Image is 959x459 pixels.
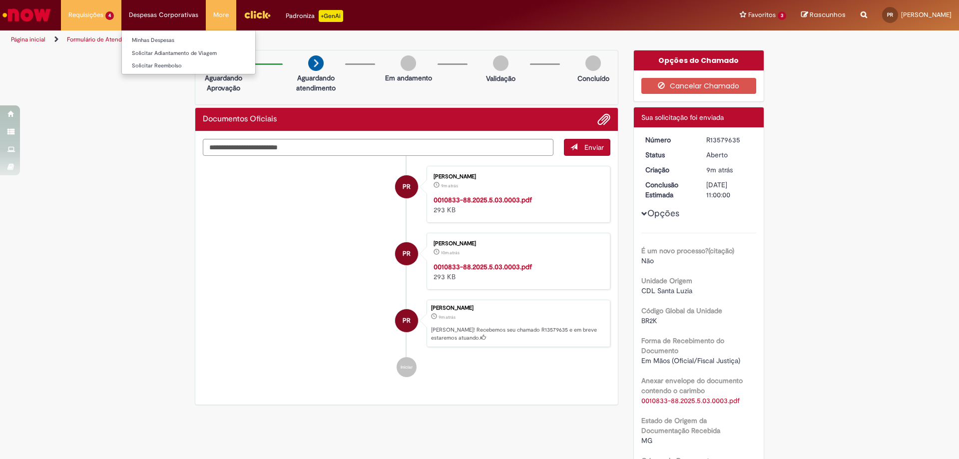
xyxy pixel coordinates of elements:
[638,165,699,175] dt: Criação
[641,396,740,405] a: Download de 0010833-88.2025.5.03.0003.pdf
[634,50,764,70] div: Opções do Chamado
[706,165,733,174] time: 30/09/2025 08:08:07
[122,35,255,46] a: Minhas Despesas
[434,262,532,271] a: 0010833-88.2025.5.03.0003.pdf
[597,113,610,126] button: Adicionar anexos
[641,416,720,435] b: Estado de Origem da Documentação Recebida
[778,11,786,20] span: 3
[801,10,846,20] a: Rascunhos
[203,115,277,124] h2: Documentos Oficiais Histórico de tíquete
[641,246,734,255] b: É um novo processo?(citação)
[641,113,724,122] span: Sua solicitação foi enviada
[203,156,610,388] ul: Histórico de tíquete
[641,78,757,94] button: Cancelar Chamado
[638,150,699,160] dt: Status
[706,150,753,160] div: Aberto
[199,73,248,93] p: Aguardando Aprovação
[403,309,411,333] span: PR
[706,180,753,200] div: [DATE] 11:00:00
[292,73,340,93] p: Aguardando atendimento
[1,5,52,25] img: ServiceNow
[434,262,600,282] div: 293 KB
[486,73,515,83] p: Validação
[121,30,256,74] ul: Despesas Corporativas
[385,73,432,83] p: Em andamento
[308,55,324,71] img: arrow-next.png
[395,175,418,198] div: Priscila Ellen Leal Rosa
[129,10,198,20] span: Despesas Corporativas
[584,143,604,152] span: Enviar
[434,195,532,204] a: 0010833-88.2025.5.03.0003.pdf
[441,183,458,189] span: 9m atrás
[122,60,255,71] a: Solicitar Reembolso
[706,165,753,175] div: 30/09/2025 08:08:07
[403,242,411,266] span: PR
[67,35,141,43] a: Formulário de Atendimento
[431,326,605,342] p: [PERSON_NAME]! Recebemos seu chamado R13579635 e em breve estaremos atuando.
[203,300,610,348] li: Priscila Ellen Leal Rosa
[439,314,456,320] span: 9m atrás
[401,55,416,71] img: img-circle-grey.png
[748,10,776,20] span: Favoritos
[213,10,229,20] span: More
[434,195,600,215] div: 293 KB
[11,35,45,43] a: Página inicial
[564,139,610,156] button: Enviar
[706,165,733,174] span: 9m atrás
[641,356,740,365] span: Em Mãos (Oficial/Fiscal Justiça)
[68,10,103,20] span: Requisições
[585,55,601,71] img: img-circle-grey.png
[641,376,743,395] b: Anexar envelope do documento contendo o carimbo
[395,309,418,332] div: Priscila Ellen Leal Rosa
[319,10,343,22] p: +GenAi
[439,314,456,320] time: 30/09/2025 08:08:07
[203,139,553,156] textarea: Digite sua mensagem aqui...
[810,10,846,19] span: Rascunhos
[431,305,605,311] div: [PERSON_NAME]
[641,306,722,315] b: Código Global da Unidade
[638,135,699,145] dt: Número
[434,174,600,180] div: [PERSON_NAME]
[641,316,657,325] span: BR2K
[493,55,508,71] img: img-circle-grey.png
[286,10,343,22] div: Padroniza
[441,183,458,189] time: 30/09/2025 08:08:04
[441,250,460,256] time: 30/09/2025 08:07:32
[403,175,411,199] span: PR
[434,241,600,247] div: [PERSON_NAME]
[105,11,114,20] span: 4
[638,180,699,200] dt: Conclusão Estimada
[887,11,893,18] span: PR
[395,242,418,265] div: Priscila Ellen Leal Rosa
[641,256,654,265] span: Não
[641,276,692,285] b: Unidade Origem
[244,7,271,22] img: click_logo_yellow_360x200.png
[901,10,952,19] span: [PERSON_NAME]
[441,250,460,256] span: 10m atrás
[641,286,692,295] span: CDL Santa Luzia
[122,48,255,59] a: Solicitar Adiantamento de Viagem
[641,336,724,355] b: Forma de Recebimento do Documento
[577,73,609,83] p: Concluído
[7,30,632,49] ul: Trilhas de página
[706,135,753,145] div: R13579635
[641,436,652,445] span: MG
